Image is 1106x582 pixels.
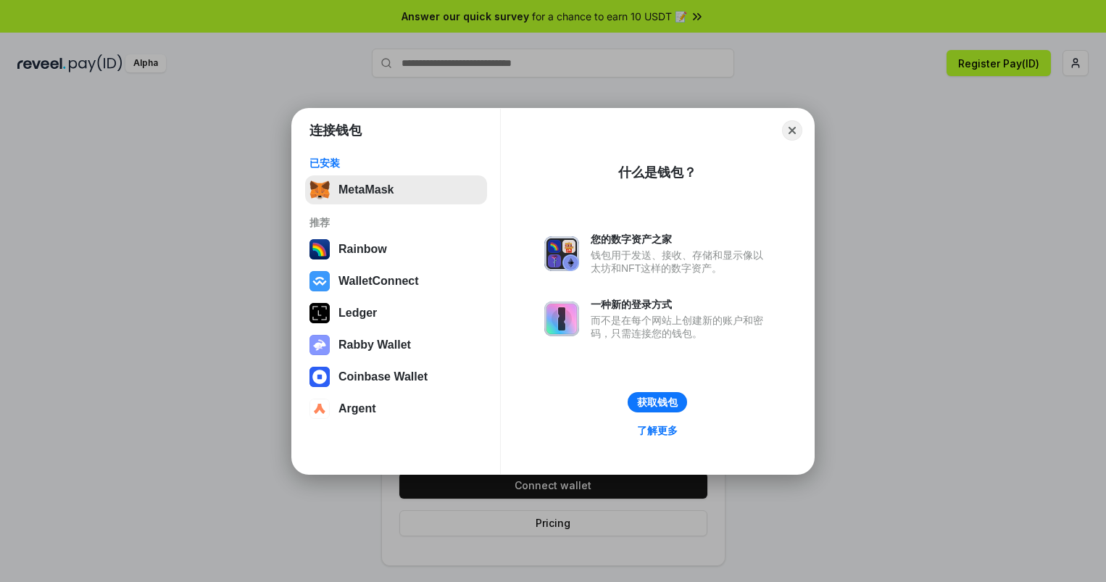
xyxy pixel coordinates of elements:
button: Coinbase Wallet [305,362,487,391]
img: svg+xml,%3Csvg%20width%3D%2228%22%20height%3D%2228%22%20viewBox%3D%220%200%2028%2028%22%20fill%3D... [309,271,330,291]
button: Close [782,120,802,141]
img: svg+xml,%3Csvg%20width%3D%2228%22%20height%3D%2228%22%20viewBox%3D%220%200%2028%2028%22%20fill%3D... [309,367,330,387]
img: svg+xml,%3Csvg%20width%3D%2228%22%20height%3D%2228%22%20viewBox%3D%220%200%2028%2028%22%20fill%3D... [309,399,330,419]
div: Coinbase Wallet [338,370,428,383]
div: WalletConnect [338,275,419,288]
div: MetaMask [338,183,394,196]
img: svg+xml,%3Csvg%20width%3D%22120%22%20height%3D%22120%22%20viewBox%3D%220%200%20120%20120%22%20fil... [309,239,330,259]
div: Rainbow [338,243,387,256]
div: 获取钱包 [637,396,678,409]
div: Argent [338,402,376,415]
button: Rainbow [305,235,487,264]
div: 了解更多 [637,424,678,437]
img: svg+xml,%3Csvg%20xmlns%3D%22http%3A%2F%2Fwww.w3.org%2F2000%2Fsvg%22%20fill%3D%22none%22%20viewBox... [544,236,579,271]
div: 一种新的登录方式 [591,298,770,311]
div: 什么是钱包？ [618,164,697,181]
img: svg+xml,%3Csvg%20xmlns%3D%22http%3A%2F%2Fwww.w3.org%2F2000%2Fsvg%22%20fill%3D%22none%22%20viewBox... [544,302,579,336]
button: WalletConnect [305,267,487,296]
div: 推荐 [309,216,483,229]
div: 而不是在每个网站上创建新的账户和密码，只需连接您的钱包。 [591,314,770,340]
h1: 连接钱包 [309,122,362,139]
div: Ledger [338,307,377,320]
img: svg+xml,%3Csvg%20xmlns%3D%22http%3A%2F%2Fwww.w3.org%2F2000%2Fsvg%22%20width%3D%2228%22%20height%3... [309,303,330,323]
button: MetaMask [305,175,487,204]
img: svg+xml,%3Csvg%20xmlns%3D%22http%3A%2F%2Fwww.w3.org%2F2000%2Fsvg%22%20fill%3D%22none%22%20viewBox... [309,335,330,355]
button: Ledger [305,299,487,328]
a: 了解更多 [628,421,686,440]
button: 获取钱包 [628,392,687,412]
div: 已安装 [309,157,483,170]
button: Rabby Wallet [305,331,487,359]
img: svg+xml,%3Csvg%20fill%3D%22none%22%20height%3D%2233%22%20viewBox%3D%220%200%2035%2033%22%20width%... [309,180,330,200]
div: 钱包用于发送、接收、存储和显示像以太坊和NFT这样的数字资产。 [591,249,770,275]
button: Argent [305,394,487,423]
div: 您的数字资产之家 [591,233,770,246]
div: Rabby Wallet [338,338,411,352]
